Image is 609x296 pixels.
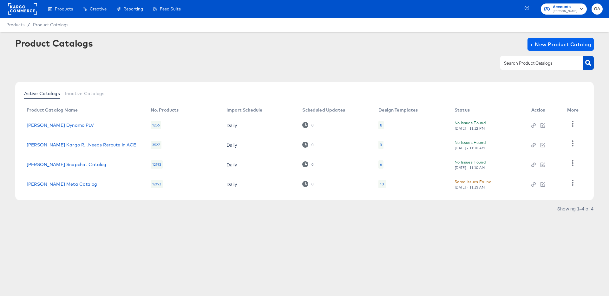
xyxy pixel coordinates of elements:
[15,38,93,48] div: Product Catalogs
[592,3,603,15] button: GA
[378,141,383,149] div: 3
[302,122,313,128] div: 0
[455,185,485,190] div: [DATE] - 11:13 AM
[311,162,314,167] div: 0
[27,123,94,128] a: [PERSON_NAME] Dynamo PLV
[541,3,587,15] button: Accounts[PERSON_NAME]
[151,160,163,169] div: 12193
[24,22,33,27] span: /
[27,142,136,147] a: [PERSON_NAME] Kargo R...Needs Reroute in ACE
[302,161,313,167] div: 0
[311,182,314,186] div: 0
[151,141,162,149] div: 3527
[311,123,314,127] div: 0
[221,115,297,135] td: Daily
[380,182,384,187] div: 10
[378,180,386,188] div: 10
[151,180,163,188] div: 12193
[24,91,60,96] span: Active Catalogs
[562,105,586,115] th: More
[65,91,105,96] span: Inactive Catalogs
[553,9,577,14] span: [PERSON_NAME]
[557,206,594,211] div: Showing 1–4 of 4
[302,107,345,113] div: Scheduled Updates
[151,121,161,129] div: 1256
[311,143,314,147] div: 0
[27,162,107,167] a: [PERSON_NAME] Snapchat Catalog
[27,182,97,187] a: [PERSON_NAME] Meta Catalog
[226,107,262,113] div: Import Schedule
[160,6,181,11] span: Feed Suite
[594,5,600,13] span: GA
[378,160,383,169] div: 6
[90,6,107,11] span: Creative
[55,6,73,11] span: Products
[449,105,526,115] th: Status
[530,40,591,49] span: + New Product Catalog
[33,22,68,27] a: Product Catalogs
[221,174,297,194] td: Daily
[302,142,313,148] div: 0
[123,6,143,11] span: Reporting
[380,142,382,147] div: 3
[527,38,594,51] button: + New Product Catalog
[378,107,418,113] div: Design Templates
[380,123,382,128] div: 8
[380,162,382,167] div: 6
[503,60,570,67] input: Search Product Catalogs
[221,135,297,155] td: Daily
[27,107,78,113] div: Product Catalog Name
[151,107,179,113] div: No. Products
[221,155,297,174] td: Daily
[553,4,577,10] span: Accounts
[455,178,491,185] div: Some Issues Found
[378,121,384,129] div: 8
[526,105,562,115] th: Action
[6,22,24,27] span: Products
[302,181,313,187] div: 0
[455,178,491,190] button: Some Issues Found[DATE] - 11:13 AM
